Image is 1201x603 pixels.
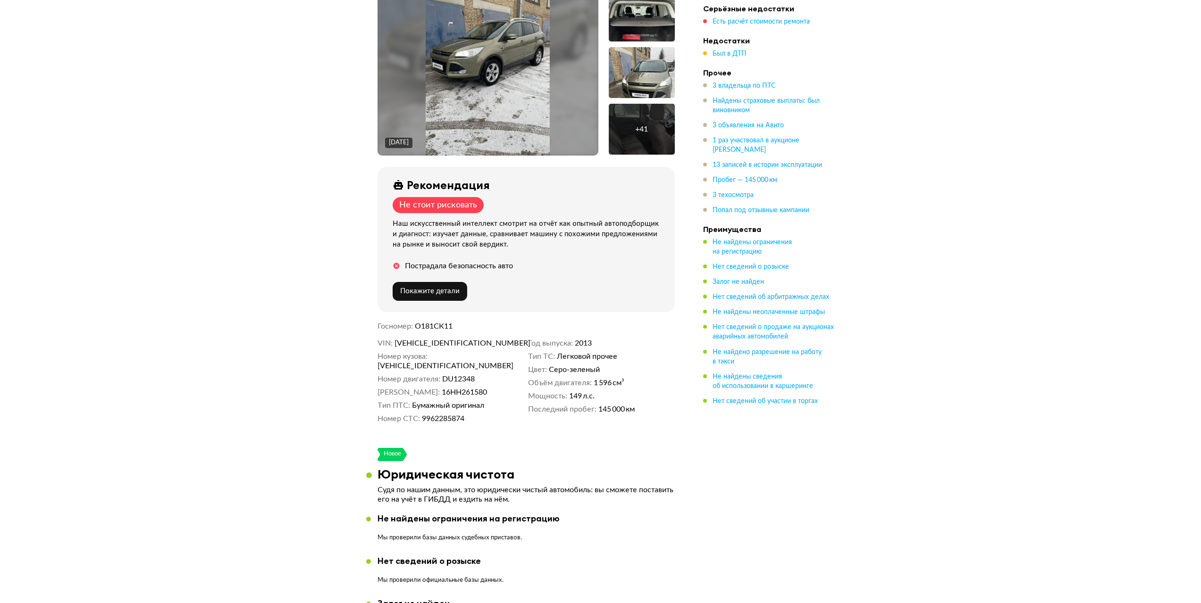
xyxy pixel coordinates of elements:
[399,200,477,210] div: Не стоит рисковать
[713,50,747,57] span: Был в ДТП
[378,414,420,423] dt: Номер СТС
[713,279,764,285] span: Залог не найден
[713,397,818,404] span: Нет сведений об участии в торгах
[703,68,835,77] h4: Прочее
[378,352,428,361] dt: Номер кузова
[598,405,635,414] span: 145 000 км
[378,361,486,371] span: [VEHICLE_IDENTIFICATION_NUMBER]
[713,239,792,255] span: Не найдены ограничения на регистрацию
[713,324,834,340] span: Нет сведений о продаже на аукционах аварийных автомобилей
[422,414,464,423] span: 9962285874
[415,322,453,330] span: О181СК11
[393,282,467,301] button: Покажите детали
[378,388,440,397] dt: [PERSON_NAME]
[528,391,567,401] dt: Мощность
[378,401,410,410] dt: Тип ПТС
[703,4,835,13] h4: Серьёзные недостатки
[713,348,822,364] span: Не найдено разрешение на работу в такси
[528,352,555,361] dt: Тип ТС
[442,374,475,384] span: DU12348
[378,534,560,542] p: Мы проверили базы данных судебных приставов.
[378,576,504,585] p: Мы проверили официальные базы данных.
[442,388,487,397] span: 16НН261580
[400,288,460,295] span: Покажите детали
[389,139,409,147] div: [DATE]
[703,36,835,45] h4: Недостатки
[703,224,835,234] h4: Преимущества
[713,122,784,129] span: 3 объявления на Авито
[378,513,560,524] div: Не найдены ограничения на регистрацию
[405,261,513,271] div: Пострадала безопасность авто
[412,401,484,410] span: Бумажный оригинал
[378,485,675,504] p: Судя по нашим данным, это юридически чистый автомобиль: вы сможете поставить его на учёт в ГИБДД ...
[713,162,822,168] span: 13 записей в истории эксплуатации
[713,309,825,315] span: Не найдены неоплаченные штрафы
[635,124,648,134] div: + 41
[713,137,799,153] span: 1 раз участвовал в аукционе [PERSON_NAME]
[378,556,504,566] div: Нет сведений о розыске
[383,448,402,461] div: Новое
[569,391,595,401] span: 149 л.с.
[528,405,596,414] dt: Последний пробег
[557,352,617,361] span: Легковой прочее
[713,83,776,89] span: 3 владельца по ПТС
[713,177,777,183] span: Пробег — 145 000 км
[395,339,503,348] span: [VEHICLE_IDENTIFICATION_NUMBER]
[528,378,592,388] dt: Объём двигателя
[528,339,573,348] dt: Год выпуска
[549,365,600,374] span: Серо-зеленый
[713,98,820,114] span: Найдены страховые выплаты: был виновником
[713,18,810,25] span: Есть расчёт стоимости ремонта
[378,374,440,384] dt: Номер двигателя
[713,294,829,300] span: Нет сведений об арбитражных делах
[393,219,663,250] div: Наш искусственный интеллект смотрит на отчёт как опытный автоподборщик и диагност: изучает данные...
[528,365,547,374] dt: Цвет
[378,322,413,331] dt: Госномер
[713,373,813,389] span: Не найдены сведения об использовании в каршеринге
[713,264,789,270] span: Нет сведений о розыске
[575,339,592,348] span: 2013
[378,467,514,481] h3: Юридическая чистота
[713,207,809,214] span: Попал под отзывные кампании
[407,178,490,191] div: Рекомендация
[594,378,624,388] span: 1 596 см³
[713,192,754,198] span: 3 техосмотра
[378,339,393,348] dt: VIN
